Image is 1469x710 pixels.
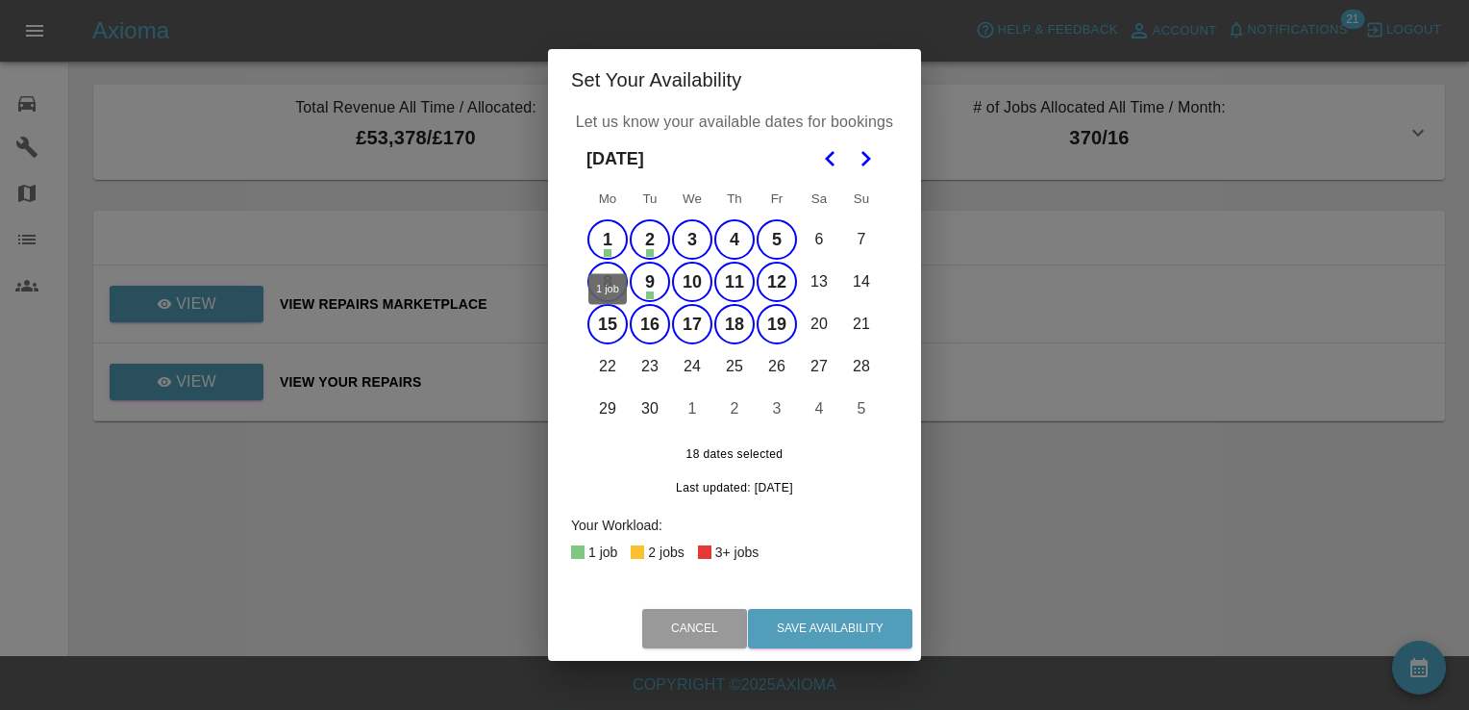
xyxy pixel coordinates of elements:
[841,304,882,344] button: Sunday, September 21st, 2025
[672,389,712,429] button: Wednesday, October 1st, 2025
[588,541,617,564] div: 1 job
[672,346,712,387] button: Wednesday, September 24th, 2025
[713,180,756,218] th: Thursday
[672,304,712,344] button: Wednesday, September 17th, 2025, selected
[630,304,670,344] button: Tuesday, September 16th, 2025, selected
[799,219,839,260] button: Saturday, September 6th, 2025
[672,219,712,260] button: Wednesday, September 3rd, 2025, selected
[630,346,670,387] button: Tuesday, September 23rd, 2025
[586,138,644,180] span: [DATE]
[757,346,797,387] button: Friday, September 26th, 2025
[840,180,883,218] th: Sunday
[799,304,839,344] button: Saturday, September 20th, 2025
[630,262,670,302] button: Tuesday, September 9th, 2025, selected
[757,389,797,429] button: Friday, October 3rd, 2025
[671,180,713,218] th: Wednesday
[571,514,898,537] div: Your Workload:
[676,481,793,494] span: Last updated: [DATE]
[571,111,898,134] p: Let us know your available dates for bookings
[629,180,671,218] th: Tuesday
[715,541,759,564] div: 3+ jobs
[757,262,797,302] button: Friday, September 12th, 2025, selected
[714,304,755,344] button: Thursday, September 18th, 2025, selected
[630,219,670,260] button: Tuesday, September 2nd, 2025, selected
[588,273,627,304] div: 1 job
[642,609,747,648] button: Cancel
[714,389,755,429] button: Thursday, October 2nd, 2025
[813,141,848,176] button: Go to the Previous Month
[841,219,882,260] button: Sunday, September 7th, 2025
[630,389,670,429] button: Tuesday, September 30th, 2025
[587,219,628,260] button: Monday, September 1st, 2025, selected
[798,180,840,218] th: Saturday
[841,262,882,302] button: Sunday, September 14th, 2025
[714,346,755,387] button: Thursday, September 25th, 2025
[587,389,628,429] button: Monday, September 29th, 2025
[672,262,712,302] button: Wednesday, September 10th, 2025, selected
[799,389,839,429] button: Saturday, October 4th, 2025
[586,180,883,430] table: September 2025
[587,304,628,344] button: Monday, September 15th, 2025, selected
[848,141,883,176] button: Go to the Next Month
[841,346,882,387] button: Sunday, September 28th, 2025
[748,609,912,648] button: Save Availability
[841,389,882,429] button: Sunday, October 5th, 2025
[756,180,798,218] th: Friday
[586,180,629,218] th: Monday
[548,49,921,111] h2: Set Your Availability
[714,262,755,302] button: Thursday, September 11th, 2025, selected
[799,346,839,387] button: Saturday, September 27th, 2025
[586,445,883,465] span: 18 dates selected
[648,541,684,564] div: 2 jobs
[799,262,839,302] button: Saturday, September 13th, 2025
[757,304,797,344] button: Friday, September 19th, 2025, selected
[757,219,797,260] button: Friday, September 5th, 2025, selected
[714,219,755,260] button: Thursday, September 4th, 2025, selected
[587,346,628,387] button: Monday, September 22nd, 2025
